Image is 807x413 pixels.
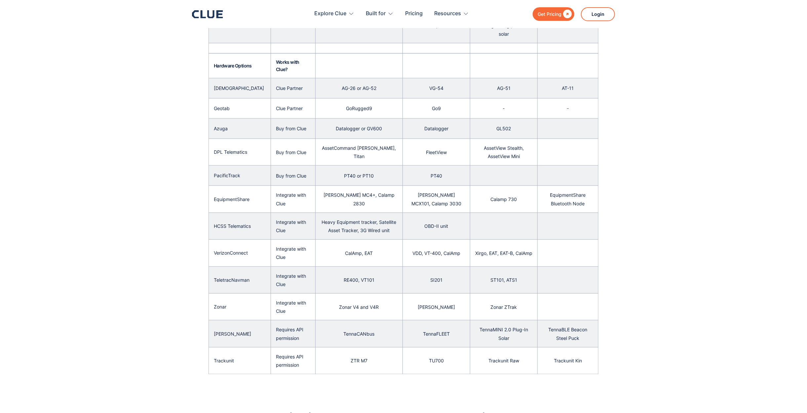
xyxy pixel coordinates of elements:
p: [PERSON_NAME] MCX101, Calamp 3030 [408,191,465,207]
p: GL502 [496,124,511,133]
div: - [538,99,598,117]
p: Requires API permission [276,352,310,369]
h3: TeletracNavman [214,275,250,285]
p: EquipmentShare Bluetooth Node [543,191,593,207]
p: CalAmp, EAT [345,249,373,257]
h3: PacificTrack [214,171,240,181]
div:  [561,10,572,18]
p: Integrate with Clue [276,272,310,288]
p: [PERSON_NAME] [418,303,455,311]
p: Datalogger or GV600 [336,124,382,133]
p: Zonar ZTrak [490,303,517,311]
h3: Zonar [214,302,226,312]
p: SI201 [430,276,442,284]
div: Resources [434,3,469,24]
p: AssetCommand [PERSON_NAME], Titan [321,144,398,160]
p: Clue Partner [276,104,303,112]
h3: [PERSON_NAME] [214,329,251,339]
p: Integrate with Clue [276,299,310,315]
p: Zonar V4 and V4R [339,303,379,311]
h3: [DEMOGRAPHIC_DATA] [214,83,264,93]
h3: Geotab [214,103,230,113]
p: Integrate with Clue [276,191,310,207]
p: TennaCANbus [343,330,374,338]
p: ST101, ATS1 [490,276,517,284]
p: Go9 [432,104,441,112]
p: Xirgo, EAT, EAT-B, CalAmp [475,249,532,257]
p: AG-26 or AG-52 [342,84,376,92]
div: Built for [366,3,394,24]
p: Trackunit Kin [554,356,582,365]
p: PT40 [431,172,442,180]
p: RE400, VT101 [344,276,374,284]
p: PT40 or PT10 [344,172,374,180]
p: AssetView Stealth, AssetView Mini [475,144,532,160]
p: Heavy Equipment tracker, Satellite Asset Tracker, 3G Wired unit [321,218,398,234]
p: Requires API permission [276,325,310,342]
h3: HCSS Telematics [214,221,251,231]
p: TU700 [429,356,444,365]
p: VDD, VT-400, CalAmp [412,249,460,257]
p: - [503,104,505,112]
p: Datalogger [424,124,448,133]
p: Buy from Clue [276,148,306,156]
p: Buy from Clue [276,124,306,133]
p: Integrate with Clue [276,218,310,234]
h3: Azuga [214,124,228,134]
p: Trackunit Raw [488,356,519,365]
h3: EquipmentShare [214,194,250,204]
p: FleetView [426,148,447,156]
div: Built for [366,3,386,24]
p: Integrate with Clue [276,245,310,261]
p: ZTR M7 [351,356,367,365]
h2: Hardware Options [214,62,252,69]
a: Pricing [405,3,423,24]
p: VG-54 [429,84,443,92]
h3: Trackunit [214,356,234,366]
a: Get Pricing [533,7,574,21]
p: AT-11 [562,84,574,92]
p: Buy from Clue [276,172,306,180]
p: AG-51 [497,84,511,92]
a: Login [581,7,615,21]
p: TennaFLEET [423,330,450,338]
p: Calamp 730 [490,195,517,203]
p: OBD-II unit [424,222,448,230]
p: TennaMINI 2.0 Plug-In Solar [475,325,532,342]
div: Get Pricing [538,10,561,18]
div: Explore Clue [314,3,354,24]
h3: DPL Telematics [214,147,247,157]
p: GoRugged9 [346,104,372,112]
p: [PERSON_NAME] MC4+, Calamp 2830 [321,191,398,207]
div: Explore Clue [314,3,346,24]
h2: Works with Clue? [276,59,310,73]
h3: VerizonConnect [214,248,248,258]
div: Resources [434,3,461,24]
p: Clue Partner [276,84,303,92]
p: TennaBLE Beacon Steel Puck [543,325,593,342]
